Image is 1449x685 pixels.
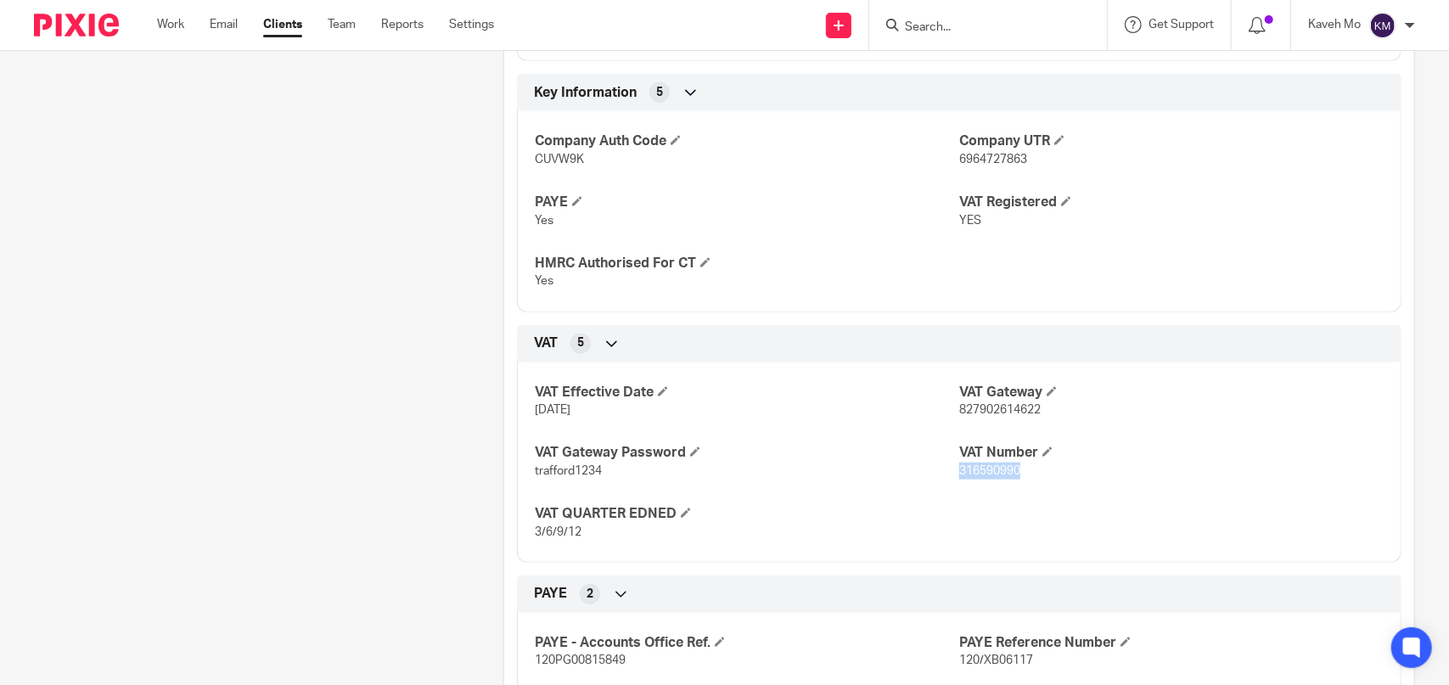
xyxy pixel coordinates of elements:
p: Kaveh Mo [1308,16,1361,33]
h4: Company UTR [959,132,1384,150]
span: Yes [535,215,553,227]
a: Email [210,16,238,33]
span: 5 [577,334,584,351]
a: Settings [449,16,494,33]
span: 6964727863 [959,154,1027,166]
h4: HMRC Authorised For CT [535,255,959,272]
span: 120PG00815849 [535,654,626,666]
h4: VAT QUARTER EDNED [535,505,959,523]
span: 2 [587,586,593,603]
a: Clients [263,16,302,33]
span: [DATE] [535,404,570,416]
a: Team [328,16,356,33]
input: Search [903,20,1056,36]
h4: Company Auth Code [535,132,959,150]
span: Key Information [534,84,637,102]
span: trafford1234 [535,465,602,477]
span: 316590990 [959,465,1020,477]
h4: VAT Registered [959,194,1384,211]
span: 120/XB06117 [959,654,1033,666]
h4: VAT Effective Date [535,384,959,401]
h4: VAT Number [959,444,1384,462]
span: YES [959,215,981,227]
h4: PAYE [535,194,959,211]
span: VAT [534,334,558,352]
h4: PAYE Reference Number [959,634,1384,652]
span: 3/6/9/12 [535,526,581,538]
span: PAYE [534,585,567,603]
a: Work [157,16,184,33]
span: Yes [535,275,553,287]
span: 5 [656,84,663,101]
img: Pixie [34,14,119,36]
span: Get Support [1149,19,1214,31]
img: svg%3E [1369,12,1396,39]
h4: VAT Gateway Password [535,444,959,462]
span: CUVW9K [535,154,584,166]
span: 827902614622 [959,404,1041,416]
h4: VAT Gateway [959,384,1384,401]
a: Reports [381,16,424,33]
h4: PAYE - Accounts Office Ref. [535,634,959,652]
